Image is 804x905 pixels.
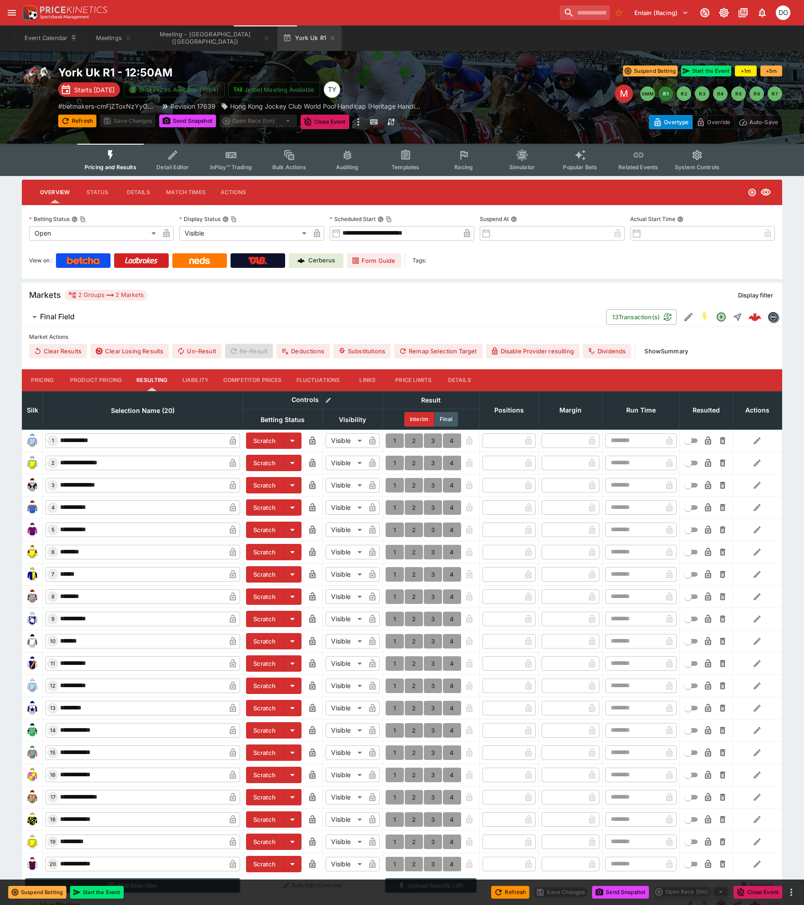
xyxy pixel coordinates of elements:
[424,567,442,582] button: 3
[733,391,782,429] th: Actions
[405,612,423,626] button: 2
[172,344,221,358] button: Un-Result
[697,5,713,21] button: Connected to PK
[118,181,159,203] button: Details
[25,567,40,582] img: runner 7
[735,5,751,21] button: Documentation
[695,86,709,101] button: R3
[353,115,364,129] button: more
[746,308,764,326] a: bfc6917b-6ee6-42a7-9379-80082ef60272
[386,545,404,559] button: 1
[386,433,404,448] button: 1
[70,886,124,899] button: Start the Event
[125,257,158,264] img: Ladbrokes
[560,5,610,20] input: search
[713,86,728,101] button: R4
[424,812,442,827] button: 3
[386,612,404,626] button: 1
[748,188,757,197] svg: Open
[405,478,423,493] button: 2
[225,344,273,358] span: Re-Result
[443,433,461,448] button: 4
[246,633,283,649] button: Scratch
[443,835,461,849] button: 4
[58,115,96,127] button: Refresh
[386,701,404,715] button: 1
[649,115,782,129] div: Start From
[443,701,461,715] button: 4
[377,216,384,222] button: Scheduled StartCopy To Clipboard
[443,545,461,559] button: 4
[443,656,461,671] button: 4
[25,656,40,671] img: runner 11
[22,308,606,326] button: Final Field
[386,790,404,804] button: 1
[679,391,733,429] th: Resulted
[22,65,51,95] img: horse_racing.png
[713,309,729,325] button: Open
[388,369,439,391] button: Price Limits
[347,253,401,268] a: Form Guide
[228,82,320,97] button: Jetbet Meeting Available
[424,523,442,537] button: 3
[326,768,365,782] div: Visible
[347,369,388,391] button: Links
[246,655,283,672] button: Scratch
[405,723,423,738] button: 2
[40,312,75,322] h6: Final Field
[602,391,679,429] th: Run Time
[405,500,423,515] button: 2
[77,181,118,203] button: Status
[221,101,420,111] div: Hong Kong Jockey Club World Pool Handicap (Heritage Handicap)
[563,164,597,171] span: Popular Bets
[231,216,237,222] button: Copy To Clipboard
[326,456,365,470] div: Visible
[649,115,693,129] button: Overtype
[90,344,169,358] button: Clear Losing Results
[424,857,442,871] button: 3
[443,745,461,760] button: 4
[424,500,442,515] button: 3
[246,856,283,872] button: Scratch
[326,478,365,493] div: Visible
[246,477,283,493] button: Scratch
[67,257,100,264] img: Betcha
[129,369,175,391] button: Resulting
[29,253,52,268] label: View on :
[386,567,404,582] button: 1
[405,545,423,559] button: 2
[615,85,633,103] div: Edit Meeting
[583,344,631,358] button: Dividends
[25,835,40,849] img: runner 19
[326,857,365,871] div: Visible
[405,768,423,782] button: 2
[329,414,376,425] span: Visibility
[749,311,761,323] img: logo-cerberus--red.svg
[734,886,782,899] button: Close Event
[386,634,404,649] button: 1
[175,369,216,391] button: Liability
[386,745,404,760] button: 1
[246,744,283,761] button: Scratch
[677,216,683,222] button: Actual Start Time
[405,656,423,671] button: 2
[40,6,107,13] img: PriceKinetics
[424,589,442,604] button: 3
[443,567,461,582] button: 4
[681,65,731,76] button: Start the Event
[412,253,426,268] label: Tags:
[386,456,404,470] button: 1
[330,215,376,223] p: Scheduled Start
[246,588,283,605] button: Scratch
[25,768,40,782] img: runner 16
[230,101,420,111] p: Hong Kong Jockey Club World Pool Handicap (Heritage Handi...
[326,656,365,671] div: Visible
[734,115,782,129] button: Auto-Save
[749,86,764,101] button: R6
[308,256,335,265] p: Cerberus
[675,164,719,171] span: System Controls
[326,835,365,849] div: Visible
[326,701,365,715] div: Visible
[29,330,775,344] label: Market Actions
